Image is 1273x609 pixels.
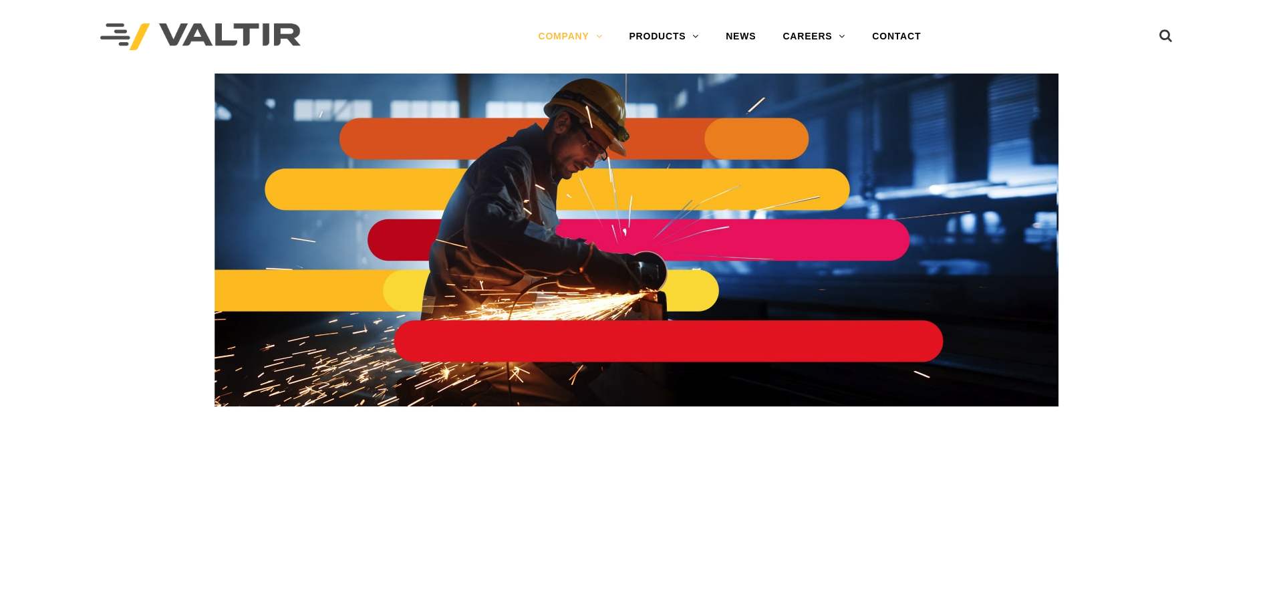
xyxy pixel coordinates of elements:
a: COMPANY [525,23,615,50]
a: CONTACT [859,23,934,50]
a: PRODUCTS [615,23,712,50]
a: NEWS [712,23,769,50]
a: CAREERS [769,23,859,50]
img: Valtir [100,23,301,51]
